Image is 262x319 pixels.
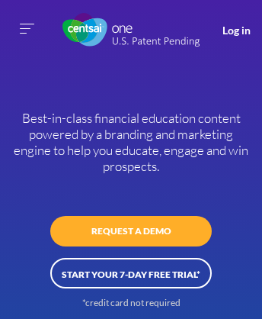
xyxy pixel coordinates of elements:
[50,258,212,288] a: START YOUR 7-DAY FREE TRIAL*
[50,216,212,246] a: REQUEST A DEMO
[50,296,212,309] div: *credit card not required
[222,13,251,47] a: Log in
[62,13,200,47] img: CentSai
[11,110,251,174] h1: Best-in-class financial education content powered by a branding and marketing engine to help you ...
